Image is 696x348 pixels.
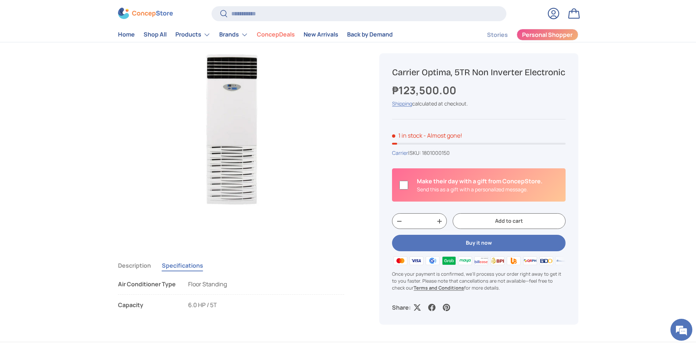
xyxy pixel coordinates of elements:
[487,28,508,42] a: Stories
[506,255,522,266] img: ubp
[522,255,538,266] img: qrph
[473,255,489,266] img: billease
[399,181,408,190] input: Is this a gift?
[469,27,578,42] nav: Secondary
[120,4,137,21] div: Minimize live chat window
[392,67,565,78] h1: Carrier Optima, 5TR Non Inverter Electronic
[517,29,578,41] a: Personal Shopper
[188,280,227,288] span: Floor Standing
[118,28,135,42] a: Home
[408,255,425,266] img: visa
[408,149,450,156] span: |
[392,100,412,107] a: Shipping
[42,92,101,166] span: We're online!
[392,83,458,97] strong: ₱123,500.00
[453,214,565,229] button: Add to cart
[417,177,543,194] div: Is this a gift?
[457,255,473,266] img: maya
[490,255,506,266] img: bpi
[392,131,422,139] span: 1 in stock
[425,255,441,266] img: gcash
[441,255,457,266] img: grabpay
[414,284,464,291] a: Terms and Conditions
[392,255,408,266] img: master
[522,32,573,38] span: Personal Shopper
[118,27,393,42] nav: Primary
[422,149,450,156] span: 1801000150
[188,301,217,309] span: 6.0 HP / 5T
[392,303,411,312] p: Share:
[410,149,421,156] span: SKU:
[538,255,554,266] img: bdo
[257,28,295,42] a: ConcepDeals
[554,255,570,266] img: metrobank
[118,8,173,19] img: ConcepStore
[171,27,215,42] summary: Products
[423,131,462,139] p: - Almost gone!
[392,271,565,292] p: Once your payment is confirmed, we'll process your order right away to get it to you faster. Plea...
[162,257,203,274] button: Specifications
[215,27,252,42] summary: Brands
[118,13,345,240] media-gallery: Gallery Viewer
[392,149,408,156] a: Carrier
[304,28,338,42] a: New Arrivals
[4,199,139,225] textarea: Type your message and hit 'Enter'
[38,41,123,50] div: Chat with us now
[118,280,176,288] div: Air Conditioner Type
[392,100,565,107] div: calculated at checkout.
[118,301,176,309] div: Capacity
[347,28,393,42] a: Back by Demand
[144,28,167,42] a: Shop All
[392,235,565,251] button: Buy it now
[118,257,151,274] button: Description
